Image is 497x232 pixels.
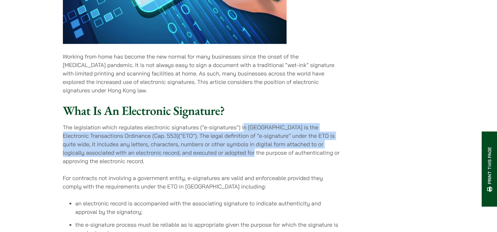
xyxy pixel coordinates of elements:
[63,102,225,119] strong: What Is An Electronic Signature?
[63,123,342,165] p: The legislation which regulates electronic signatures (“e-signatures”) in [GEOGRAPHIC_DATA] is th...
[75,199,342,216] li: an electronic record is accompanied with the associating signature to indicate authenticity and a...
[63,52,342,95] p: Working from home has become the new normal for many businesses since the onset of the [MEDICAL_D...
[63,174,342,191] p: For contracts not involving a government entity, e-signatures are valid and enforceable provided ...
